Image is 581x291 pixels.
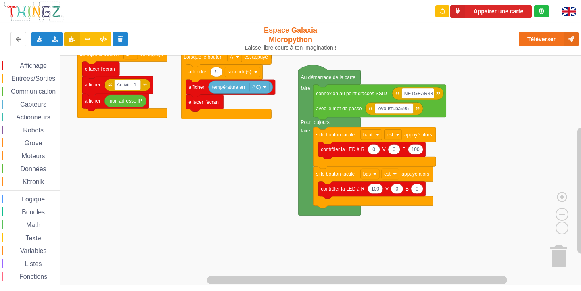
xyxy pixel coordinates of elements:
text: V [385,186,389,192]
text: avec le mot de passe [316,106,362,111]
text: Au démarrage de la carte [301,75,356,80]
text: V [382,147,386,152]
text: 5 [215,69,218,75]
text: mon adresse IP [108,98,142,104]
text: attendre [188,69,206,75]
span: Données [19,165,48,172]
text: B [405,186,409,192]
text: est appuyé [244,54,268,60]
text: seconde(s) [227,69,251,75]
text: est [384,171,391,177]
text: 0 [395,186,398,192]
text: haut [363,132,373,138]
span: Boucles [21,209,46,216]
text: appuyé alors [404,132,432,138]
span: Variables [19,247,48,254]
span: Communication [10,88,57,95]
div: Espace Galaxia Micropython [241,26,340,51]
span: Texte [24,234,42,241]
img: gb.png [562,7,576,16]
text: Lorsque le bouton [184,54,222,60]
text: faire [301,86,311,91]
text: est [387,132,393,138]
text: B [403,147,406,152]
div: Laisse libre cours à ton imagination ! [241,44,340,51]
text: contrôler la LED à R [321,186,364,192]
span: Grove [23,140,44,147]
text: NETGEAR38 [404,91,433,96]
span: Fonctions [18,273,48,280]
text: effacer l'écran [188,99,219,105]
span: Robots [22,127,45,134]
span: Logique [21,196,46,203]
span: Capteurs [19,101,48,108]
text: 100 [412,147,420,152]
text: bas [363,171,371,177]
text: Lorsque le bouton [80,51,119,57]
text: température en [212,84,245,90]
text: connexion au point d'accès SSID [316,91,387,96]
text: est appuyé [140,51,164,57]
span: Moteurs [21,153,46,159]
text: (°C) [252,84,261,90]
span: Math [25,222,42,228]
button: Téléverser [519,32,579,46]
text: appuyé alors [401,171,429,177]
img: thingz_logo.png [4,1,64,22]
text: faire [301,128,311,134]
text: 100 [371,186,379,192]
text: Activite 1 [117,82,136,88]
text: afficher [188,84,204,90]
text: contrôler la LED à R [321,147,364,152]
span: Actionneurs [15,114,52,121]
div: Tu es connecté au serveur de création de Thingz [534,5,549,17]
span: Kitronik [21,178,45,185]
text: si le bouton tactile [316,171,355,177]
text: Pour toujours [301,119,330,125]
button: Appairer une carte [450,5,532,18]
text: A [230,54,233,60]
span: Listes [24,260,43,267]
text: afficher [85,98,100,104]
text: afficher [85,82,100,88]
text: si le bouton tactile [316,132,355,138]
text: 0 [416,186,418,192]
text: effacer l'écran [85,66,115,72]
text: B [126,51,130,57]
text: joyoustuba995 [377,106,409,111]
span: Entrées/Sorties [10,75,56,82]
text: 0 [393,147,395,152]
text: 0 [372,147,375,152]
span: Affichage [19,62,48,69]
